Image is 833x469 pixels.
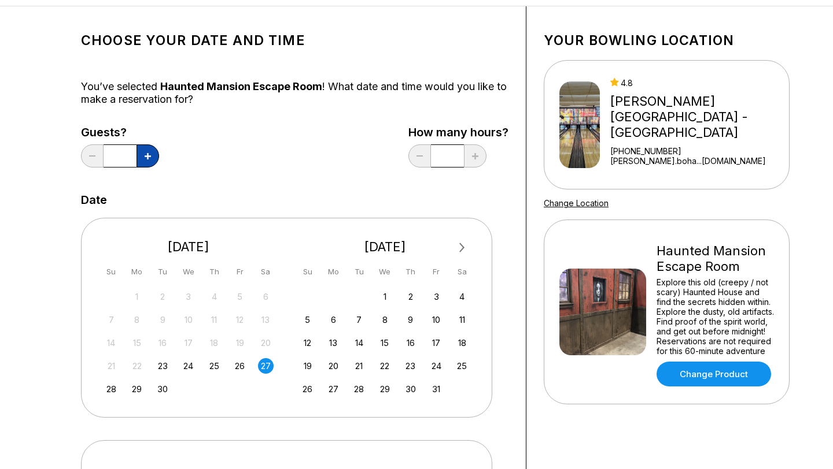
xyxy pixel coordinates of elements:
div: Th [207,264,222,280]
div: Not available Tuesday, September 16th, 2025 [155,335,171,351]
div: Choose Friday, October 31st, 2025 [429,381,444,397]
div: Choose Thursday, October 30th, 2025 [403,381,418,397]
div: Choose Saturday, October 4th, 2025 [454,289,470,304]
div: Choose Tuesday, September 30th, 2025 [155,381,171,397]
div: Not available Sunday, September 21st, 2025 [104,358,119,374]
div: Choose Sunday, September 28th, 2025 [104,381,119,397]
div: Not available Tuesday, September 9th, 2025 [155,312,171,327]
div: Not available Saturday, September 6th, 2025 [258,289,274,304]
label: Guests? [81,126,159,139]
h1: Your bowling location [544,32,790,49]
img: Haunted Mansion Escape Room [559,269,646,355]
img: Kingpin's Alley - South Glens Falls [559,81,600,168]
div: Choose Wednesday, October 1st, 2025 [377,289,393,304]
div: We [180,264,196,280]
div: Not available Sunday, September 7th, 2025 [104,312,119,327]
span: Haunted Mansion Escape Room [160,80,322,92]
div: Not available Wednesday, September 17th, 2025 [180,335,196,351]
div: Sa [454,264,470,280]
div: Not available Saturday, September 20th, 2025 [258,335,274,351]
div: Choose Saturday, October 18th, 2025 [454,335,470,351]
div: Sa [258,264,274,280]
div: Choose Saturday, October 11th, 2025 [454,312,470,327]
div: Su [104,264,119,280]
div: Choose Friday, October 10th, 2025 [429,312,444,327]
h1: Choose your Date and time [81,32,508,49]
button: Next Month [453,239,471,257]
div: Choose Sunday, October 12th, 2025 [300,335,315,351]
div: You’ve selected ! What date and time would you like to make a reservation for? [81,80,508,106]
div: Not available Wednesday, September 3rd, 2025 [180,289,196,304]
div: Not available Sunday, September 14th, 2025 [104,335,119,351]
div: Not available Friday, September 19th, 2025 [232,335,248,351]
div: Choose Monday, October 20th, 2025 [326,358,341,374]
div: Explore this old (creepy / not scary) Haunted House and find the secrets hidden within. Explore t... [657,277,774,356]
div: We [377,264,393,280]
div: Choose Thursday, October 2nd, 2025 [403,289,418,304]
div: Choose Wednesday, October 8th, 2025 [377,312,393,327]
div: Not available Thursday, September 4th, 2025 [207,289,222,304]
div: month 2025-10 [298,288,472,397]
div: Choose Friday, October 17th, 2025 [429,335,444,351]
div: Not available Monday, September 1st, 2025 [129,289,145,304]
div: Choose Monday, October 27th, 2025 [326,381,341,397]
div: Choose Monday, October 6th, 2025 [326,312,341,327]
div: [DATE] [99,239,278,255]
label: Date [81,193,107,206]
div: Choose Saturday, October 25th, 2025 [454,358,470,374]
div: 4.8 [610,78,784,88]
div: Fr [232,264,248,280]
div: Choose Friday, October 3rd, 2025 [429,289,444,304]
div: Choose Tuesday, October 14th, 2025 [351,335,367,351]
div: Not available Monday, September 15th, 2025 [129,335,145,351]
div: Choose Tuesday, September 23rd, 2025 [155,358,171,374]
div: Choose Tuesday, October 21st, 2025 [351,358,367,374]
div: Mo [326,264,341,280]
label: How many hours? [408,126,508,139]
div: Not available Tuesday, September 2nd, 2025 [155,289,171,304]
div: Su [300,264,315,280]
div: Fr [429,264,444,280]
a: Change Location [544,198,609,208]
div: Choose Thursday, October 16th, 2025 [403,335,418,351]
div: Choose Sunday, October 19th, 2025 [300,358,315,374]
div: Not available Friday, September 12th, 2025 [232,312,248,327]
div: [DATE] [296,239,475,255]
div: Choose Sunday, October 5th, 2025 [300,312,315,327]
div: Th [403,264,418,280]
a: [PERSON_NAME].boha...[DOMAIN_NAME] [610,156,784,166]
div: Haunted Mansion Escape Room [657,243,774,274]
div: Not available Wednesday, September 10th, 2025 [180,312,196,327]
div: Choose Friday, October 24th, 2025 [429,358,444,374]
div: Choose Wednesday, September 24th, 2025 [180,358,196,374]
div: [PHONE_NUMBER] [610,146,784,156]
a: Change Product [657,362,771,386]
div: Choose Thursday, September 25th, 2025 [207,358,222,374]
div: Choose Tuesday, October 28th, 2025 [351,381,367,397]
div: Mo [129,264,145,280]
div: Choose Wednesday, October 15th, 2025 [377,335,393,351]
div: month 2025-09 [102,288,275,397]
div: Choose Thursday, October 9th, 2025 [403,312,418,327]
div: Choose Thursday, October 23rd, 2025 [403,358,418,374]
div: Choose Wednesday, October 22nd, 2025 [377,358,393,374]
div: Not available Monday, September 8th, 2025 [129,312,145,327]
div: Tu [351,264,367,280]
div: [PERSON_NAME][GEOGRAPHIC_DATA] - [GEOGRAPHIC_DATA] [610,94,784,140]
div: Choose Monday, September 29th, 2025 [129,381,145,397]
div: Choose Sunday, October 26th, 2025 [300,381,315,397]
div: Choose Friday, September 26th, 2025 [232,358,248,374]
div: Tu [155,264,171,280]
div: Not available Thursday, September 11th, 2025 [207,312,222,327]
div: Choose Tuesday, October 7th, 2025 [351,312,367,327]
div: Not available Thursday, September 18th, 2025 [207,335,222,351]
div: Not available Saturday, September 13th, 2025 [258,312,274,327]
div: Not available Monday, September 22nd, 2025 [129,358,145,374]
div: Choose Saturday, September 27th, 2025 [258,358,274,374]
div: Choose Monday, October 13th, 2025 [326,335,341,351]
div: Not available Friday, September 5th, 2025 [232,289,248,304]
div: Choose Wednesday, October 29th, 2025 [377,381,393,397]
